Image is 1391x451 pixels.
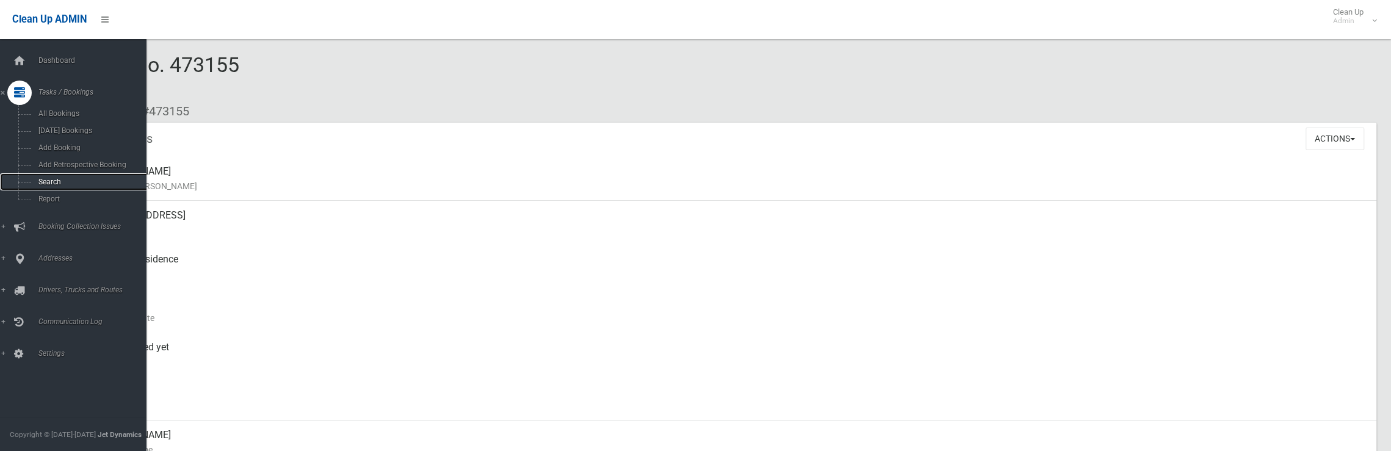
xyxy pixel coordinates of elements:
small: Collected At [98,355,1367,369]
div: [STREET_ADDRESS] [98,201,1367,245]
span: Add Retrospective Booking [35,161,145,169]
span: Tasks / Bookings [35,88,156,96]
span: Settings [35,349,156,358]
span: Copyright © [DATE]-[DATE] [10,430,96,439]
div: [PERSON_NAME] [98,157,1367,201]
span: Clean Up ADMIN [12,13,87,25]
span: Add Booking [35,143,145,152]
small: Collection Date [98,311,1367,325]
strong: Jet Dynamics [98,430,142,439]
span: Drivers, Trucks and Routes [35,286,156,294]
div: [DATE] [98,377,1367,420]
small: Admin [1333,16,1364,26]
span: Addresses [35,254,156,262]
span: Communication Log [35,317,156,326]
small: Zone [98,399,1367,413]
span: Report [35,195,145,203]
span: Search [35,178,145,186]
small: Address [98,223,1367,237]
small: Pickup Point [98,267,1367,281]
div: Not collected yet [98,333,1367,377]
li: #473155 [133,100,189,123]
span: Dashboard [35,56,156,65]
div: Front of Residence [98,245,1367,289]
span: [DATE] Bookings [35,126,145,135]
button: Actions [1306,128,1364,150]
small: Name of [PERSON_NAME] [98,179,1367,193]
div: [DATE] [98,289,1367,333]
span: Booking Collection Issues [35,222,156,231]
span: Clean Up [1327,7,1376,26]
span: Booking No. 473155 [54,52,239,100]
span: All Bookings [35,109,145,118]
